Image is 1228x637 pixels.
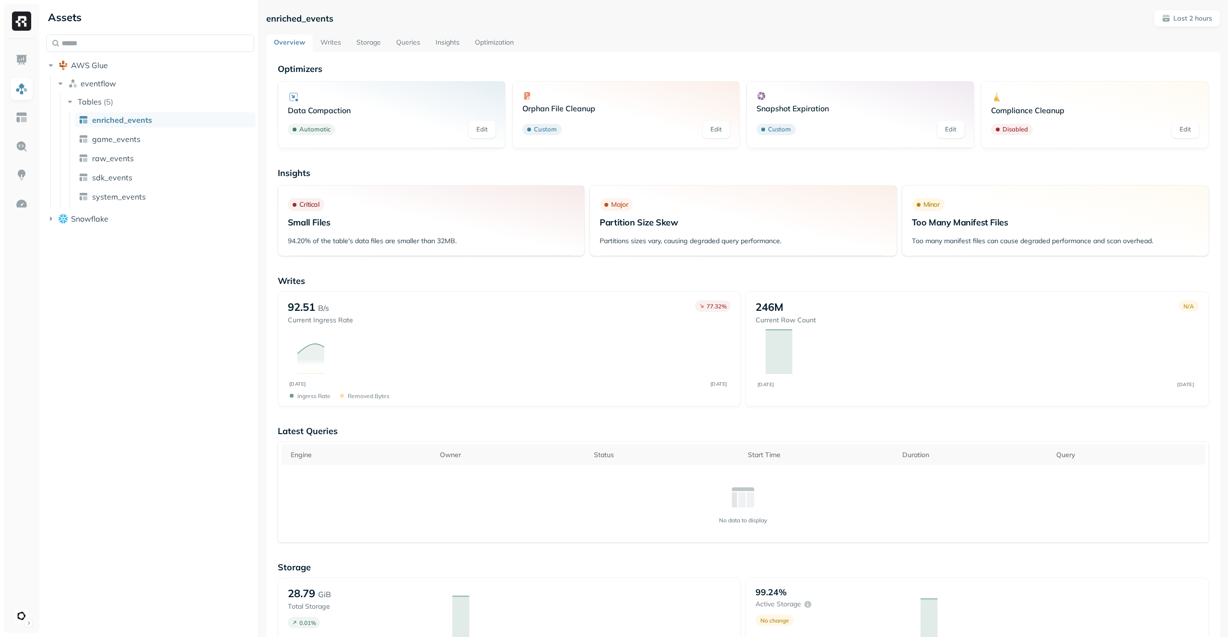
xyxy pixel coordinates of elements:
p: N/A [1183,303,1194,310]
p: Small Files [288,217,575,228]
p: Custom [768,125,791,134]
p: Optimizers [278,63,1209,74]
p: Orphan File Cleanup [522,104,730,113]
p: No data to display [719,517,767,524]
div: Assets [46,10,254,25]
p: Critical [299,200,319,209]
img: Query Explorer [15,140,28,153]
img: Ryft [12,12,31,31]
a: Edit [469,121,496,138]
p: Automatic [299,125,331,134]
img: Ludeo [15,609,28,623]
a: Edit [937,121,964,138]
span: eventflow [81,79,116,88]
img: Dashboard [15,54,28,66]
a: Queries [389,35,428,52]
span: sdk_events [92,173,132,182]
a: raw_events [75,151,256,166]
button: AWS Glue [46,58,254,73]
p: Minor [923,200,940,209]
button: eventflow [56,76,255,91]
p: Current Row Count [756,316,816,325]
a: sdk_events [75,170,256,185]
button: Snowflake [46,211,254,226]
p: 246M [756,300,783,314]
a: Edit [703,121,730,138]
div: Duration [902,450,1047,460]
p: Snapshot Expiration [756,104,964,113]
button: Tables(5) [65,94,255,109]
p: Ingress Rate [297,392,331,400]
p: Custom [534,125,557,134]
a: Writes [313,35,349,52]
p: Removed bytes [348,392,390,400]
a: Overview [266,35,313,52]
p: 99.24% [756,587,787,598]
span: system_events [92,192,146,201]
span: game_events [92,134,141,144]
p: Insights [278,167,1209,178]
a: game_events [75,131,256,147]
div: Engine [291,450,430,460]
img: root [59,60,68,70]
p: 28.79 [288,587,315,600]
img: Insights [15,169,28,181]
p: Current Ingress Rate [288,316,353,325]
p: GiB [318,589,331,600]
p: Data Compaction [288,106,496,115]
div: Start Time [748,450,892,460]
p: enriched_events [266,13,333,24]
p: Disabled [1003,125,1028,134]
span: raw_events [92,153,134,163]
img: Assets [15,83,28,95]
span: AWS Glue [71,60,108,70]
p: 94.20% of the table's data files are smaller than 32MB. [288,236,575,246]
p: Partitions sizes vary, causing degraded query performance. [600,236,886,246]
tspan: [DATE] [710,381,727,387]
p: Total Storage [288,602,443,611]
p: Too Many Manifest Files [912,217,1199,228]
tspan: [DATE] [1178,381,1194,387]
div: Status [594,450,738,460]
img: table [79,134,88,144]
img: root [59,214,68,223]
p: 77.32 % [707,303,727,310]
p: Storage [278,562,1209,573]
p: Writes [278,275,1209,286]
p: Too many manifest files can cause degraded performance and scan overhead. [912,236,1199,246]
button: Last 2 hours [1154,10,1220,27]
a: Storage [349,35,389,52]
img: table [79,153,88,163]
p: Last 2 hours [1173,14,1212,23]
img: table [79,192,88,201]
img: Asset Explorer [15,111,28,124]
p: No change [760,617,789,624]
div: Query [1056,450,1201,460]
tspan: [DATE] [289,381,306,387]
div: Owner [440,450,584,460]
a: enriched_events [75,112,256,128]
a: Edit [1172,121,1199,138]
span: enriched_events [92,115,152,125]
a: Insights [428,35,467,52]
p: ( 5 ) [104,97,113,106]
p: Major [611,200,628,209]
p: 0.01 % [299,619,316,626]
img: namespace [68,79,78,88]
p: Latest Queries [278,425,1209,436]
img: Optimization [15,198,28,210]
a: Optimization [467,35,521,52]
img: table [79,173,88,182]
p: B/s [318,302,329,314]
span: Tables [78,97,102,106]
span: Snowflake [71,214,108,224]
tspan: [DATE] [757,381,774,387]
a: system_events [75,189,256,204]
p: Compliance Cleanup [991,106,1199,115]
p: Active storage [756,600,801,609]
p: Partition Size Skew [600,217,886,228]
p: 92.51 [288,300,315,314]
img: table [79,115,88,125]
